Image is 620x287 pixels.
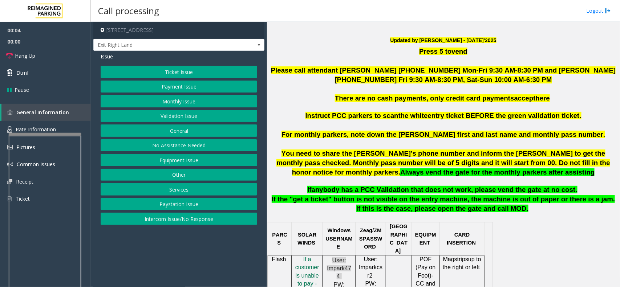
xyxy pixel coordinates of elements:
a: I [303,257,305,262]
img: 'icon' [7,145,13,149]
span: Hang Up [15,52,35,60]
span: [GEOGRAPHIC_DATA] [390,224,408,254]
span: Windows USERNAME [326,227,353,250]
span: Press 5 to [419,48,451,55]
span: General Information [16,109,69,116]
span: CARD INSERTION [447,232,476,246]
span: For monthly parkers, note down the [PERSON_NAME] first and last name and monthly pass number. [281,131,605,138]
button: Equipment Issue [101,154,257,166]
span: here [536,94,550,102]
span: Rate Information [16,126,56,133]
span: PARCS [272,232,288,246]
button: Intercom Issue/No Response [101,213,257,225]
a: Logout [586,7,611,15]
button: Ticket Issue [101,66,257,78]
span: User: Impark474 [327,257,351,280]
span: POF (Pay on Foot) [416,256,435,279]
span: Instruct PCC parkers to scan [305,112,398,119]
img: 'icon' [7,126,12,133]
button: General [101,124,257,137]
span: the white [398,112,428,119]
span: entry ticket BEFORE the green validation ticket. [428,112,581,119]
button: Other [101,169,257,181]
span: Issue [101,53,113,60]
span: Mag [443,256,454,262]
button: Validation Issue [101,110,257,122]
span: Pause [15,86,29,94]
span: You need to share the [PERSON_NAME]'s phone number and inform the [PERSON_NAME] to get the monthl... [276,149,610,176]
span: vend [451,48,467,55]
span: There are no cash payments, only credit card payments [335,94,514,102]
img: 'icon' [7,110,13,115]
img: 'icon' [7,196,12,202]
span: anybody has a PCC Validation that does not work, please vend the gate at no cost. [312,186,578,193]
span: strips [454,256,468,262]
button: No Assistance Needed [101,139,257,152]
span: I [303,256,305,262]
span: If [307,186,311,193]
button: Monthly Issue [101,95,257,107]
img: logout [605,7,611,15]
img: 'icon' [7,179,12,184]
button: Payment Issue [101,81,257,93]
span: User: Imparkcsr2 [359,256,382,279]
button: Paystation Issue [101,198,257,210]
span: accept [514,94,536,102]
span: /ZMSPASSWORD [359,227,382,250]
h3: Call processing [94,2,163,20]
button: Services [101,183,257,196]
span: Flash [272,256,286,262]
span: Exit Right Land [94,39,230,51]
span: Dtmf [16,69,29,77]
span: Always vend the gate for the monthly parkers after assisting [400,168,595,176]
span: Zeag [360,227,372,234]
span: If the "get a ticket" button is not visible on the entry machine, the machine is out of paper or ... [272,195,615,212]
span: Please call attendant [PERSON_NAME] [PHONE_NUMBER] Mon-Fri 9:30 AM-8:30 PM and [PERSON_NAME] [PHO... [271,66,616,83]
span: SOLAR WINDS [297,232,316,246]
h4: [STREET_ADDRESS] [93,22,264,39]
b: Updated by [PERSON_NAME] - [DATE]'2025 [390,37,497,43]
span: EQUIPMENT [415,232,436,246]
img: 'icon' [7,161,13,167]
a: General Information [1,104,91,121]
